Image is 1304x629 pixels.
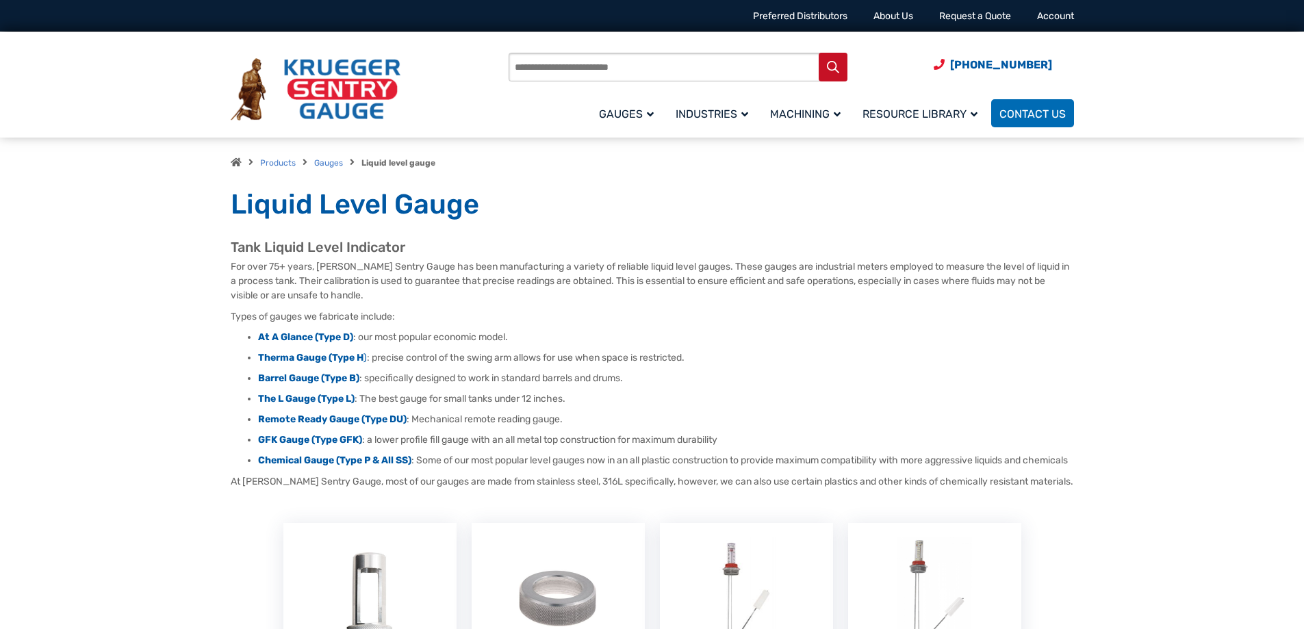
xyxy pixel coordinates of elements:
[667,97,762,129] a: Industries
[258,352,367,363] a: Therma Gauge (Type H)
[591,97,667,129] a: Gauges
[258,413,407,425] a: Remote Ready Gauge (Type DU)
[258,434,362,446] a: GFK Gauge (Type GFK)
[314,158,343,168] a: Gauges
[258,372,359,384] a: Barrel Gauge (Type B)
[854,97,991,129] a: Resource Library
[762,97,854,129] a: Machining
[258,433,1074,447] li: : a lower profile fill gauge with an all metal top construction for maximum durability
[258,392,1074,406] li: : The best gauge for small tanks under 12 inches.
[258,454,1074,467] li: : Some of our most popular level gauges now in an all plastic construction to provide maximum com...
[258,351,1074,365] li: : precise control of the swing arm allows for use when space is restricted.
[770,107,841,120] span: Machining
[950,58,1052,71] span: [PHONE_NUMBER]
[231,474,1074,489] p: At [PERSON_NAME] Sentry Gauge, most of our gauges are made from stainless steel, 316L specificall...
[939,10,1011,22] a: Request a Quote
[231,188,1074,222] h1: Liquid Level Gauge
[873,10,913,22] a: About Us
[258,352,363,363] strong: Therma Gauge (Type H
[260,158,296,168] a: Products
[676,107,748,120] span: Industries
[231,239,1074,256] h2: Tank Liquid Level Indicator
[599,107,654,120] span: Gauges
[1037,10,1074,22] a: Account
[361,158,435,168] strong: Liquid level gauge
[258,331,353,343] a: At A Glance (Type D)
[991,99,1074,127] a: Contact Us
[862,107,977,120] span: Resource Library
[231,58,400,121] img: Krueger Sentry Gauge
[258,393,355,405] a: The L Gauge (Type L)
[258,372,1074,385] li: : specifically designed to work in standard barrels and drums.
[934,56,1052,73] a: Phone Number (920) 434-8860
[258,413,1074,426] li: : Mechanical remote reading gauge.
[999,107,1066,120] span: Contact Us
[231,259,1074,303] p: For over 75+ years, [PERSON_NAME] Sentry Gauge has been manufacturing a variety of reliable liqui...
[231,309,1074,324] p: Types of gauges we fabricate include:
[258,331,1074,344] li: : our most popular economic model.
[753,10,847,22] a: Preferred Distributors
[258,454,411,466] a: Chemical Gauge (Type P & All SS)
